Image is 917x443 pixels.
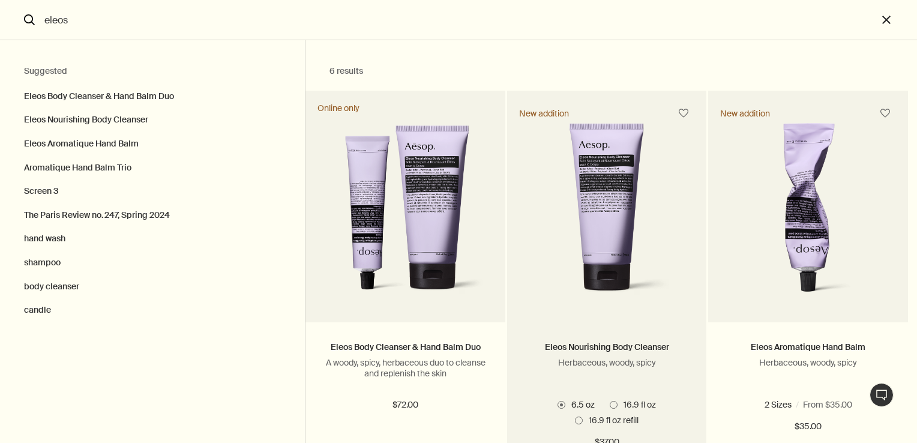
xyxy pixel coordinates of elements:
[329,64,762,79] h2: 6 results
[325,123,485,305] img: Eleos Nourishing Body Cleanser and Eleos Aromatique Hand Balm.
[673,103,694,124] button: Save to cabinet
[317,103,359,113] div: Online only
[545,342,669,352] a: Eleos Nourishing Body Cleanser
[323,357,487,379] p: A woody, spicy, herbaceous duo to cleanse and replenish the skin
[392,398,418,412] span: $72.00
[732,123,885,305] img: Eleos Aromatique Hand Balm in a purple aluminium tube.
[331,342,481,352] a: Eleos Body Cleanser & Hand Balm Duo
[726,357,890,368] p: Herbaceous, woody, spicy
[795,420,822,434] span: $35.00
[822,399,854,410] span: 16.5 oz
[870,383,894,407] button: Live Assistance
[751,342,865,352] a: Eleos Aromatique Hand Balm
[24,64,281,79] h2: Suggested
[507,123,707,323] a: Eleos Nourishing Body Cleanser in a purple tube.
[565,399,595,410] span: 6.5 oz
[525,357,689,368] p: Herbaceous, woody, spicy
[305,123,505,323] a: Eleos Nourishing Body Cleanser and Eleos Aromatique Hand Balm.
[519,108,569,119] div: New addition
[874,103,896,124] button: Save to cabinet
[708,123,908,323] a: Eleos Aromatique Hand Balm in a purple aluminium tube.
[528,123,686,305] img: Eleos Nourishing Body Cleanser in a purple tube.
[618,399,656,410] span: 16.9 fl oz
[583,415,639,426] span: 16.9 fl oz refill
[720,108,770,119] div: New addition
[770,399,799,410] span: 2.4 oz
